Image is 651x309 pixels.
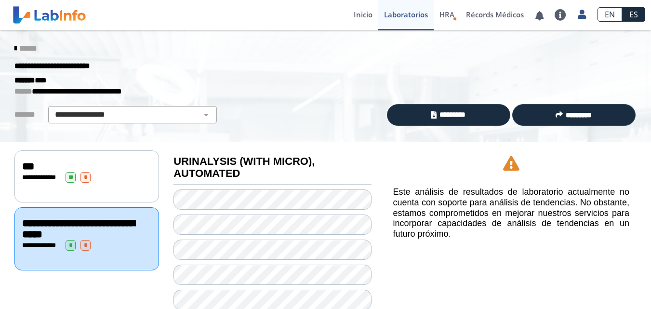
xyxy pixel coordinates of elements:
h5: Este análisis de resultados de laboratorio actualmente no cuenta con soporte para análisis de ten... [393,187,629,239]
a: EN [598,7,622,22]
b: URINALYSIS (WITH MICRO), AUTOMATED [173,155,315,179]
a: ES [622,7,645,22]
span: HRA [439,10,454,19]
iframe: Help widget launcher [565,271,640,298]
